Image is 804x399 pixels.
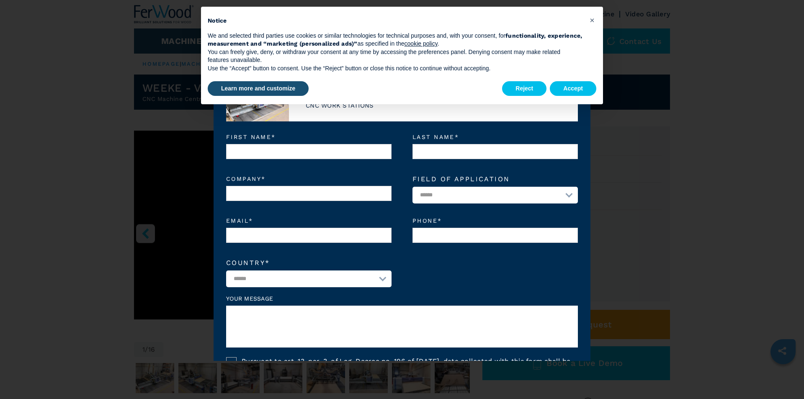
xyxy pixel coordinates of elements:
button: Reject [502,81,546,96]
strong: functionality, experience, measurement and “marketing (personalized ads)” [208,32,582,47]
p: Use the “Accept” button to consent. Use the “Reject” button or close this notice to continue with... [208,64,583,73]
input: Company* [226,186,392,201]
input: First name* [226,144,392,159]
button: Accept [550,81,596,96]
em: Email [226,218,392,224]
label: Your message [226,296,578,301]
label: Country [226,260,392,266]
span: × [590,15,595,25]
h2: Notice [208,17,583,25]
input: Email* [226,228,392,243]
a: cookie policy [405,40,438,47]
label: Field of application [412,176,578,183]
button: Close this notice [585,13,599,27]
p: You can freely give, deny, or withdraw your consent at any time by accessing the preferences pane... [208,48,583,64]
em: First name [226,134,392,140]
label: Pursuant to art. 13, par. 3, of Leg. Decree no. 196 of [DATE], data collected with this form shal... [237,357,578,391]
em: Phone [412,218,578,224]
em: Last name [412,134,578,140]
input: Last name* [412,144,578,159]
button: Learn more and customize [208,81,309,96]
p: We and selected third parties use cookies or similar technologies for technical purposes and, wit... [208,32,583,48]
input: Phone* [412,228,578,243]
em: Company [226,176,392,182]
